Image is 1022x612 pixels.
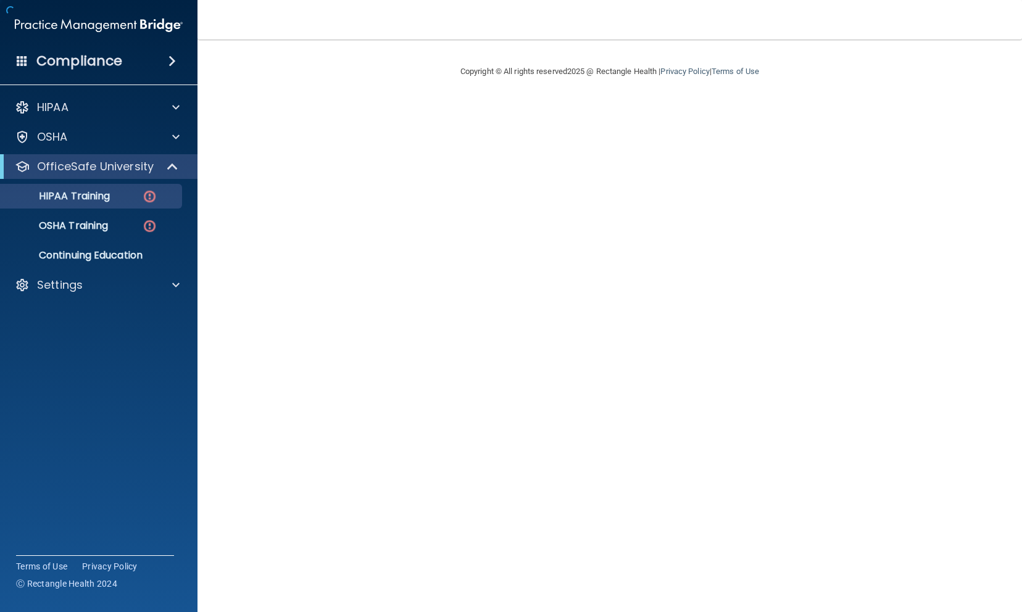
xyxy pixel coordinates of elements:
p: Settings [37,278,83,292]
p: HIPAA [37,100,69,115]
a: Privacy Policy [82,560,138,573]
img: danger-circle.6113f641.png [142,189,157,204]
p: OSHA Training [8,220,108,232]
a: Settings [15,278,180,292]
div: Copyright © All rights reserved 2025 @ Rectangle Health | | [384,52,835,91]
a: OfficeSafe University [15,159,179,174]
img: danger-circle.6113f641.png [142,218,157,234]
p: Continuing Education [8,249,177,262]
p: OfficeSafe University [37,159,154,174]
p: HIPAA Training [8,190,110,202]
a: Terms of Use [712,67,759,76]
img: PMB logo [15,13,183,38]
a: Terms of Use [16,560,67,573]
h4: Compliance [36,52,122,70]
a: OSHA [15,130,180,144]
a: Privacy Policy [660,67,709,76]
p: OSHA [37,130,68,144]
span: Ⓒ Rectangle Health 2024 [16,577,117,590]
a: HIPAA [15,100,180,115]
